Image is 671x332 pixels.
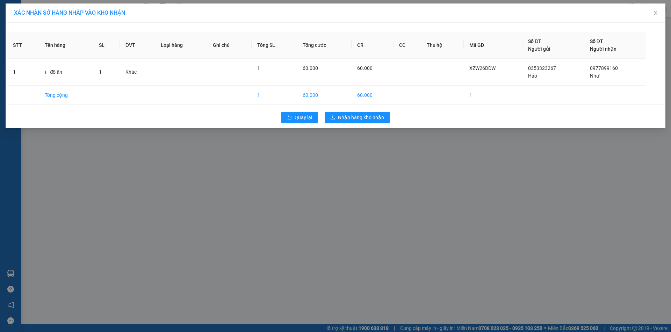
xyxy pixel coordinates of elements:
[155,32,208,59] th: Loại hàng
[295,114,312,121] span: Quay lại
[39,32,93,59] th: Tên hàng
[469,65,496,71] span: XZW26DDW
[352,32,394,59] th: CR
[7,32,39,59] th: STT
[39,86,93,105] td: Tổng cộng
[120,59,155,86] td: Khác
[590,38,603,44] span: Số ĐT
[120,32,155,59] th: ĐVT
[287,115,292,121] span: rollback
[590,46,616,52] span: Người nhận
[99,69,102,75] span: 1
[93,32,120,59] th: SL
[646,3,665,23] button: Close
[257,65,260,71] span: 1
[528,46,550,52] span: Người gửi
[207,32,251,59] th: Ghi chú
[297,86,352,105] td: 60.000
[528,65,556,71] span: 0353323267
[303,65,318,71] span: 60.000
[297,32,352,59] th: Tổng cước
[252,32,297,59] th: Tổng SL
[590,65,618,71] span: 0977899160
[281,112,318,123] button: rollbackQuay lại
[394,32,421,59] th: CC
[330,115,335,121] span: download
[653,10,658,16] span: close
[528,38,541,44] span: Số ĐT
[464,32,523,59] th: Mã GD
[7,59,39,86] td: 1
[464,86,523,105] td: 1
[39,59,93,86] td: t - đồ ăn
[352,86,394,105] td: 60.000
[357,65,373,71] span: 60.000
[528,73,537,79] span: Hảo
[421,32,463,59] th: Thu hộ
[14,9,125,16] span: XÁC NHẬN SỐ HÀNG NHẬP VÀO KHO NHẬN
[338,114,384,121] span: Nhập hàng kho nhận
[590,73,599,79] span: Như
[252,86,297,105] td: 1
[325,112,390,123] button: downloadNhập hàng kho nhận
